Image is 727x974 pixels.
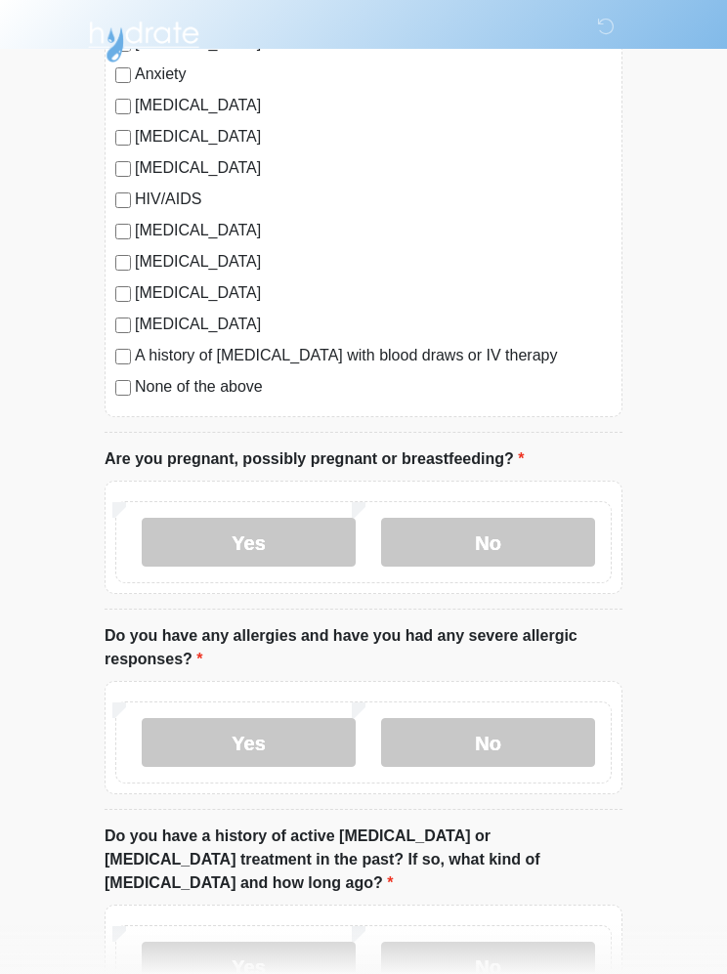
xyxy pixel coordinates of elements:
[135,281,612,305] label: [MEDICAL_DATA]
[135,250,612,274] label: [MEDICAL_DATA]
[135,313,612,336] label: [MEDICAL_DATA]
[115,161,131,177] input: [MEDICAL_DATA]
[105,825,622,895] label: Do you have a history of active [MEDICAL_DATA] or [MEDICAL_DATA] treatment in the past? If so, wh...
[115,286,131,302] input: [MEDICAL_DATA]
[381,718,595,767] label: No
[115,255,131,271] input: [MEDICAL_DATA]
[135,375,612,399] label: None of the above
[115,318,131,333] input: [MEDICAL_DATA]
[381,518,595,567] label: No
[135,219,612,242] label: [MEDICAL_DATA]
[115,349,131,364] input: A history of [MEDICAL_DATA] with blood draws or IV therapy
[142,718,356,767] label: Yes
[135,94,612,117] label: [MEDICAL_DATA]
[115,99,131,114] input: [MEDICAL_DATA]
[115,192,131,208] input: HIV/AIDS
[85,15,202,64] img: Hydrate IV Bar - Flagstaff Logo
[115,224,131,239] input: [MEDICAL_DATA]
[135,188,612,211] label: HIV/AIDS
[105,624,622,671] label: Do you have any allergies and have you had any severe allergic responses?
[142,518,356,567] label: Yes
[135,156,612,180] label: [MEDICAL_DATA]
[115,130,131,146] input: [MEDICAL_DATA]
[135,344,612,367] label: A history of [MEDICAL_DATA] with blood draws or IV therapy
[135,125,612,148] label: [MEDICAL_DATA]
[105,447,524,471] label: Are you pregnant, possibly pregnant or breastfeeding?
[115,380,131,396] input: None of the above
